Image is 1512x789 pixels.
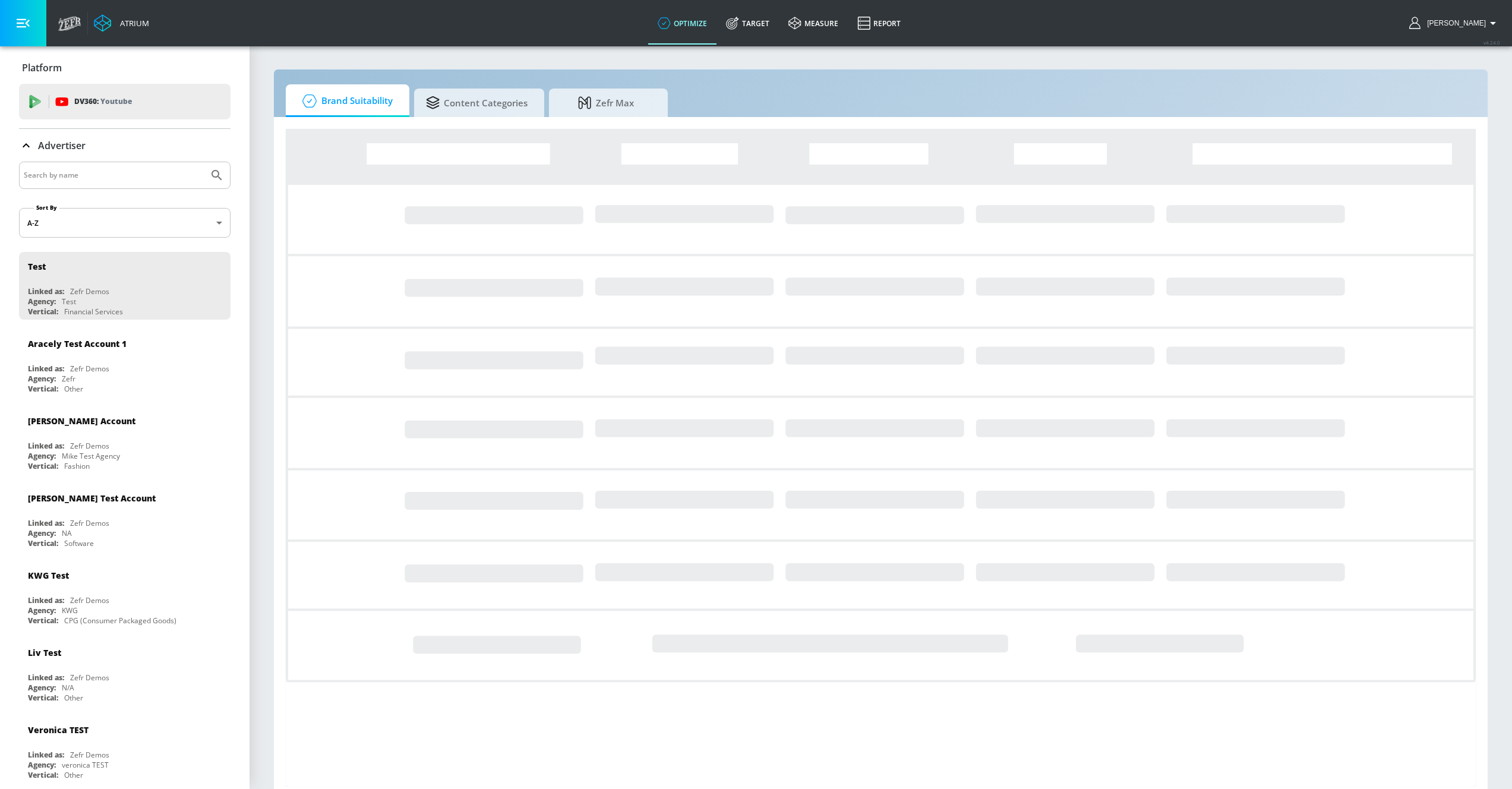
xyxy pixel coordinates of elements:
[70,286,109,296] div: Zefr Demos
[28,760,56,770] div: Agency:
[19,561,231,629] div: KWG TestLinked as:Zefr DemosAgency:KWGVertical:CPG (Consumer Packaged Goods)
[28,595,64,605] div: Linked as:
[19,252,231,320] div: TestLinked as:Zefr DemosAgency:TestVertical:Financial Services
[28,415,135,427] div: [PERSON_NAME] Account
[19,329,231,397] div: Aracely Test Account 1Linked as:Zefr DemosAgency:ZefrVertical:Other
[648,2,716,45] a: optimize
[70,518,109,528] div: Zefr Demos
[28,605,56,616] div: Agency:
[28,724,89,736] div: Veronica TEST
[28,451,56,461] div: Agency:
[28,307,58,317] div: Vertical:
[28,493,156,504] div: [PERSON_NAME] Test Account
[64,693,83,703] div: Other
[426,89,528,117] span: Content Categories
[62,296,76,307] div: Test
[28,518,64,528] div: Linked as:
[62,683,74,693] div: N/A
[100,95,132,108] p: Youtube
[64,384,83,394] div: Other
[19,406,231,474] div: [PERSON_NAME] AccountLinked as:Zefr DemosAgency:Mike Test AgencyVertical:Fashion
[28,693,58,703] div: Vertical:
[64,538,94,548] div: Software
[34,204,59,212] label: Sort By
[716,2,779,45] a: Target
[28,673,64,683] div: Linked as:
[62,374,75,384] div: Zefr
[115,18,149,29] div: Atrium
[19,638,231,706] div: Liv TestLinked as:Zefr DemosAgency:N/AVertical:Other
[28,364,64,374] div: Linked as:
[19,208,231,238] div: A-Z
[28,338,127,349] div: Aracely Test Account 1
[28,261,46,272] div: Test
[19,51,231,84] div: Platform
[28,570,69,581] div: KWG Test
[70,750,109,760] div: Zefr Demos
[28,296,56,307] div: Agency:
[64,770,83,780] div: Other
[28,683,56,693] div: Agency:
[848,2,910,45] a: Report
[28,750,64,760] div: Linked as:
[70,441,109,451] div: Zefr Demos
[28,647,61,658] div: Liv Test
[70,364,109,374] div: Zefr Demos
[62,528,72,538] div: NA
[28,374,56,384] div: Agency:
[298,87,393,115] span: Brand Suitability
[64,616,176,626] div: CPG (Consumer Packaged Goods)
[22,61,62,74] p: Platform
[19,715,231,783] div: Veronica TESTLinked as:Zefr DemosAgency:veronica TESTVertical:Other
[19,129,231,162] div: Advertiser
[28,461,58,471] div: Vertical:
[70,673,109,683] div: Zefr Demos
[1422,19,1486,27] span: login as: bob.dooling@zefr.com
[28,384,58,394] div: Vertical:
[74,95,132,108] p: DV360:
[64,461,90,471] div: Fashion
[28,441,64,451] div: Linked as:
[28,528,56,538] div: Agency:
[28,616,58,626] div: Vertical:
[561,89,651,117] span: Zefr Max
[62,451,120,461] div: Mike Test Agency
[19,484,231,551] div: [PERSON_NAME] Test AccountLinked as:Zefr DemosAgency:NAVertical:Software
[94,14,149,32] a: Atrium
[28,538,58,548] div: Vertical:
[19,84,231,119] div: DV360: Youtube
[70,595,109,605] div: Zefr Demos
[24,168,204,183] input: Search by name
[62,605,78,616] div: KWG
[779,2,848,45] a: measure
[1409,16,1500,30] button: [PERSON_NAME]
[64,307,123,317] div: Financial Services
[62,760,109,770] div: veronica TEST
[1483,39,1500,46] span: v 4.24.0
[38,139,86,152] p: Advertiser
[28,286,64,296] div: Linked as:
[28,770,58,780] div: Vertical:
